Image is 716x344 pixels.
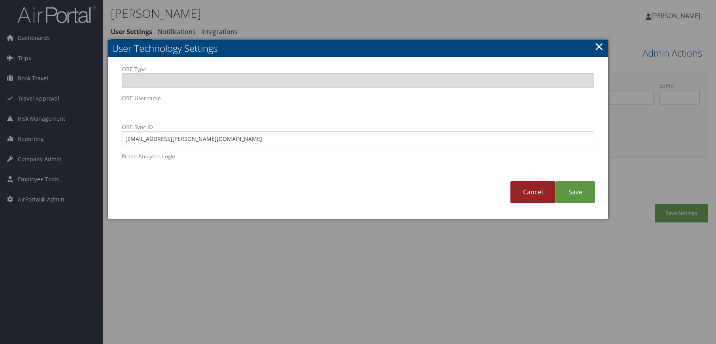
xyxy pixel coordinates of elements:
input: OBE Type [122,73,595,88]
label: OBE Sync ID [122,123,595,146]
a: Save [555,181,595,203]
label: OBE Username [122,94,595,117]
h2: User Technology Settings [108,40,608,57]
input: OBE Sync ID [122,131,595,146]
a: Close [595,38,604,54]
a: Cancel [510,181,555,203]
label: Prime Analytics Login [122,152,595,175]
label: OBE Type [122,65,595,88]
